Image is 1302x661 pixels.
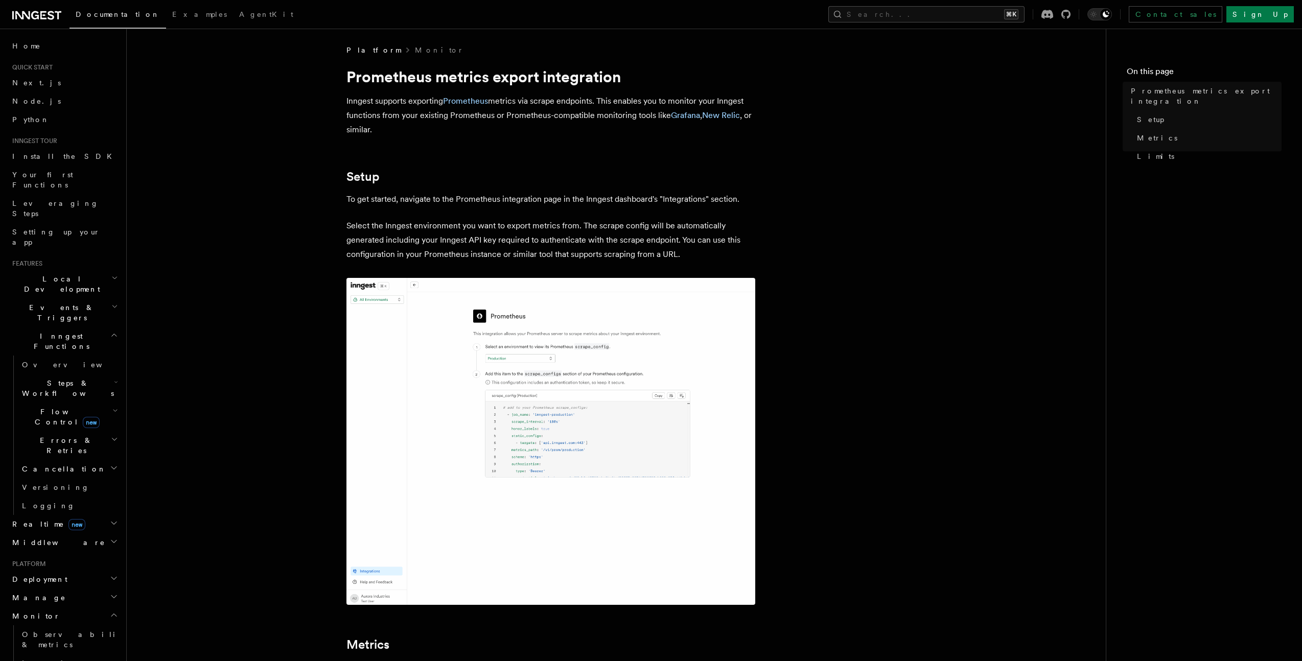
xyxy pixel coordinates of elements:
[8,331,110,351] span: Inngest Functions
[8,574,67,584] span: Deployment
[1133,110,1282,129] a: Setup
[828,6,1025,22] button: Search...⌘K
[1131,86,1282,106] span: Prometheus metrics export integration
[1087,8,1112,20] button: Toggle dark mode
[415,45,463,55] a: Monitor
[172,10,227,18] span: Examples
[18,464,106,474] span: Cancellation
[12,97,61,105] span: Node.js
[22,483,89,491] span: Versioning
[1137,151,1174,161] span: Limits
[18,431,120,460] button: Errors & Retries
[8,92,120,110] a: Node.js
[18,435,111,456] span: Errors & Retries
[8,533,120,552] button: Middleware
[22,502,75,510] span: Logging
[69,3,166,29] a: Documentation
[8,194,120,223] a: Leveraging Steps
[12,171,73,189] span: Your first Functions
[1127,82,1282,110] a: Prometheus metrics export integration
[12,115,50,124] span: Python
[18,403,120,431] button: Flow Controlnew
[12,199,99,218] span: Leveraging Steps
[1129,6,1222,22] a: Contact sales
[8,110,120,129] a: Python
[346,219,755,262] p: Select the Inngest environment you want to export metrics from. The scrape config will be automat...
[12,41,41,51] span: Home
[8,570,120,588] button: Deployment
[346,638,389,652] a: Metrics
[346,45,401,55] span: Platform
[8,74,120,92] a: Next.js
[8,515,120,533] button: Realtimenew
[8,611,60,621] span: Monitor
[8,147,120,166] a: Install the SDK
[18,497,120,515] a: Logging
[8,356,120,515] div: Inngest Functions
[18,356,120,374] a: Overview
[18,460,120,478] button: Cancellation
[18,407,112,427] span: Flow Control
[239,10,293,18] span: AgentKit
[346,170,380,184] a: Setup
[12,228,100,246] span: Setting up your app
[8,593,66,603] span: Manage
[12,152,118,160] span: Install the SDK
[671,110,700,120] a: Grafana
[443,96,488,106] a: Prometheus
[8,302,111,323] span: Events & Triggers
[346,192,755,206] p: To get started, navigate to the Prometheus integration page in the Inngest dashboard's "Integrati...
[8,259,42,268] span: Features
[76,10,160,18] span: Documentation
[8,560,46,568] span: Platform
[1133,147,1282,166] a: Limits
[18,478,120,497] a: Versioning
[8,270,120,298] button: Local Development
[8,166,120,194] a: Your first Functions
[233,3,299,28] a: AgentKit
[346,94,755,137] p: Inngest supports exporting metrics via scrape endpoints. This enables you to monitor your Inngest...
[1137,114,1164,125] span: Setup
[1004,9,1018,19] kbd: ⌘K
[8,537,105,548] span: Middleware
[8,274,111,294] span: Local Development
[68,519,85,530] span: new
[18,625,120,654] a: Observability & metrics
[1137,133,1177,143] span: Metrics
[83,417,100,428] span: new
[1133,129,1282,147] a: Metrics
[1127,65,1282,82] h4: On this page
[18,378,114,398] span: Steps & Workflows
[8,37,120,55] a: Home
[8,327,120,356] button: Inngest Functions
[8,519,85,529] span: Realtime
[12,79,61,87] span: Next.js
[1226,6,1294,22] a: Sign Up
[18,374,120,403] button: Steps & Workflows
[22,630,127,649] span: Observability & metrics
[8,63,53,72] span: Quick start
[8,588,120,607] button: Manage
[166,3,233,28] a: Examples
[8,223,120,251] a: Setting up your app
[346,67,755,86] h1: Prometheus metrics export integration
[22,361,127,369] span: Overview
[702,110,740,120] a: New Relic
[8,137,57,145] span: Inngest tour
[346,278,755,605] img: Prometheus integration page
[8,607,120,625] button: Monitor
[8,298,120,327] button: Events & Triggers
